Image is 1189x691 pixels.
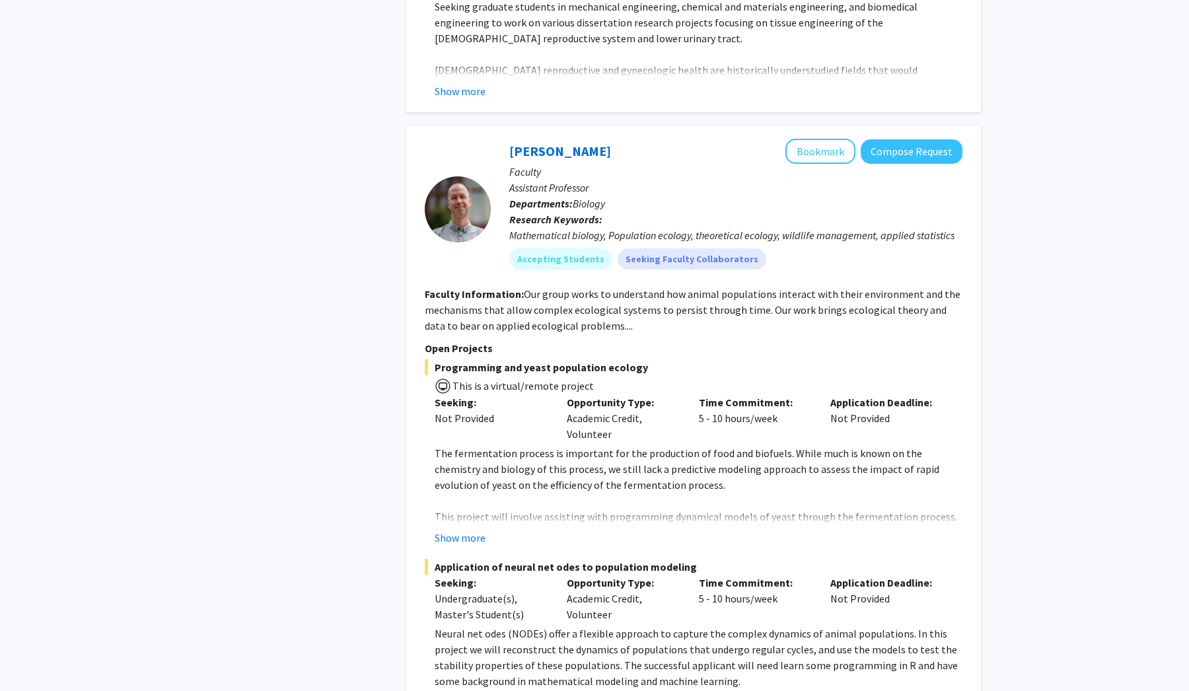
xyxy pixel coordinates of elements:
p: Time Commitment: [699,394,811,410]
p: The fermentation process is important for the production of food and biofuels. While much is know... [435,445,962,493]
a: [PERSON_NAME] [509,143,611,159]
button: Add Jake Ferguson to Bookmarks [785,139,855,164]
p: This project will involve assisting with programming dynamical models of yeast through the fermen... [435,509,962,556]
b: Faculty Information: [425,287,524,301]
p: Opportunity Type: [567,575,679,591]
p: Neural net odes (NODEs) offer a flexible approach to capture the complex dynamics of animal popul... [435,626,962,689]
div: Not Provided [435,410,547,426]
p: Seeking: [435,575,547,591]
p: [DEMOGRAPHIC_DATA] reproductive and gynecologic health are historically understudied fields that ... [435,62,962,157]
p: Open Projects [425,340,962,356]
span: This is a virtual/remote project [451,379,594,392]
div: Not Provided [820,394,953,442]
div: Mathematical biology, Population ecology, theoretical ecology, wildlife management, applied stati... [509,227,962,243]
fg-read-more: Our group works to understand how animal populations interact with their environment and the mech... [425,287,960,332]
div: 5 - 10 hours/week [689,394,821,442]
button: Compose Request to Jake Ferguson [861,139,962,164]
p: Opportunity Type: [567,394,679,410]
b: Departments: [509,197,573,210]
span: Programming and yeast population ecology [425,359,962,375]
b: Research Keywords: [509,213,602,226]
div: Undergraduate(s), Master's Student(s) [435,591,547,622]
p: Application Deadline: [830,394,943,410]
p: Time Commitment: [699,575,811,591]
button: Show more [435,83,486,99]
span: Biology [573,197,605,210]
div: Academic Credit, Volunteer [557,575,689,622]
div: 5 - 10 hours/week [689,575,821,622]
p: Assistant Professor [509,180,962,196]
mat-chip: Accepting Students [509,248,612,270]
p: Application Deadline: [830,575,943,591]
iframe: Chat [10,632,56,681]
p: Faculty [509,164,962,180]
mat-chip: Seeking Faculty Collaborators [618,248,766,270]
div: Academic Credit, Volunteer [557,394,689,442]
p: Seeking: [435,394,547,410]
div: Not Provided [820,575,953,622]
button: Show more [435,530,486,546]
span: Application of neural net odes to population modeling [425,559,962,575]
